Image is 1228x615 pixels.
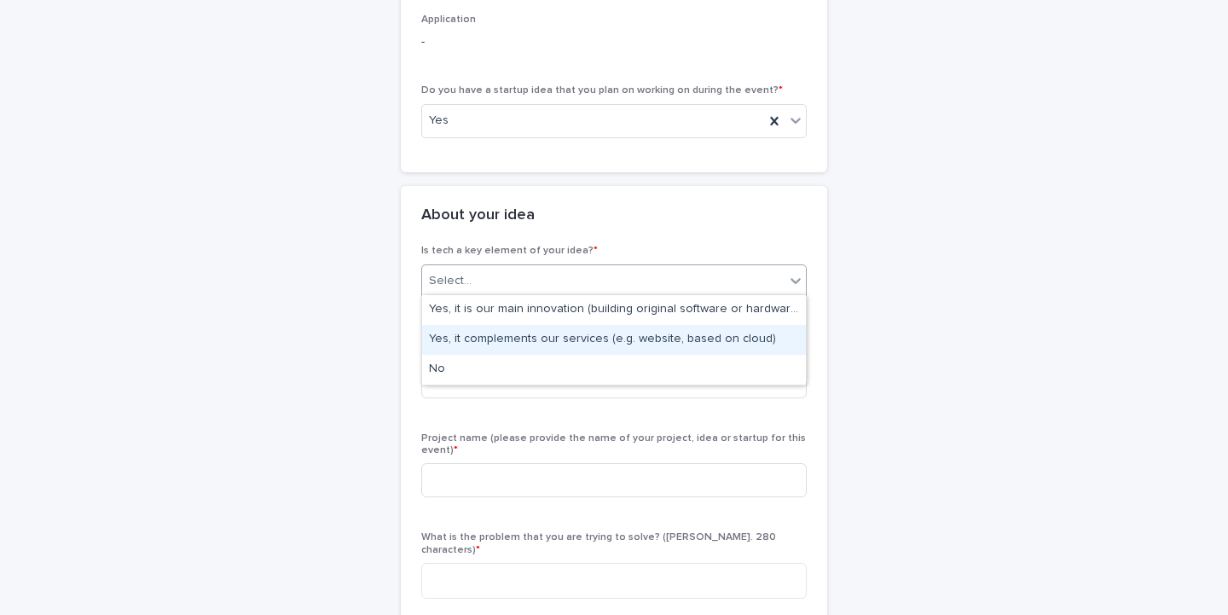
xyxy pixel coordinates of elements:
div: Yes, it complements our services (e.g. website, based on cloud) [422,325,806,355]
span: Application [421,15,476,25]
span: Is tech a key element of your idea? [421,246,598,256]
h2: About your idea [421,206,535,225]
span: What is the problem that you are trying to solve? ([PERSON_NAME]. 280 characters) [421,532,776,554]
div: Select... [429,272,472,290]
p: - [421,33,807,51]
span: Yes [429,112,449,130]
div: Yes, it is our main innovation (building original software or hardware) [422,295,806,325]
div: No [422,355,806,385]
span: Project name (please provide the name of your project, idea or startup for this event) [421,433,806,455]
span: Do you have a startup idea that you plan on working on during the event? [421,85,783,96]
